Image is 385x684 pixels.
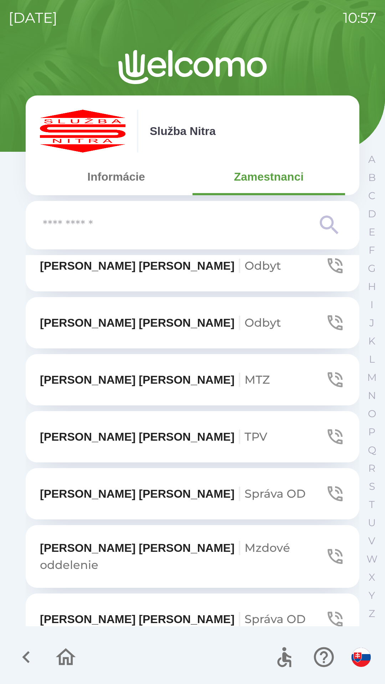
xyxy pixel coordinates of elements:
[245,259,281,273] span: Odbyt
[40,371,270,388] p: [PERSON_NAME] [PERSON_NAME]
[26,468,359,519] button: [PERSON_NAME] [PERSON_NAME]Správa OD
[40,164,192,190] button: Informácie
[40,314,281,331] p: [PERSON_NAME] [PERSON_NAME]
[351,648,371,667] img: sk flag
[26,297,359,348] button: [PERSON_NAME] [PERSON_NAME]Odbyt
[40,485,306,502] p: [PERSON_NAME] [PERSON_NAME]
[26,525,359,588] button: [PERSON_NAME] [PERSON_NAME]Mzdové oddelenie
[245,487,306,501] span: Správa OD
[343,7,376,28] p: 10:57
[40,110,125,152] img: c55f63fc-e714-4e15-be12-dfeb3df5ea30.png
[26,594,359,645] button: [PERSON_NAME] [PERSON_NAME]Správa OD
[26,240,359,291] button: [PERSON_NAME] [PERSON_NAME]Odbyt
[26,354,359,405] button: [PERSON_NAME] [PERSON_NAME]MTZ
[245,316,281,330] span: Odbyt
[40,257,281,274] p: [PERSON_NAME] [PERSON_NAME]
[9,7,57,28] p: [DATE]
[40,539,325,574] p: [PERSON_NAME] [PERSON_NAME]
[245,612,306,626] span: Správa OD
[40,428,267,445] p: [PERSON_NAME] [PERSON_NAME]
[245,430,267,444] span: TPV
[245,373,270,387] span: MTZ
[26,411,359,462] button: [PERSON_NAME] [PERSON_NAME]TPV
[40,611,306,628] p: [PERSON_NAME] [PERSON_NAME]
[192,164,345,190] button: Zamestnanci
[26,50,359,84] img: Logo
[150,123,216,140] p: Služba Nitra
